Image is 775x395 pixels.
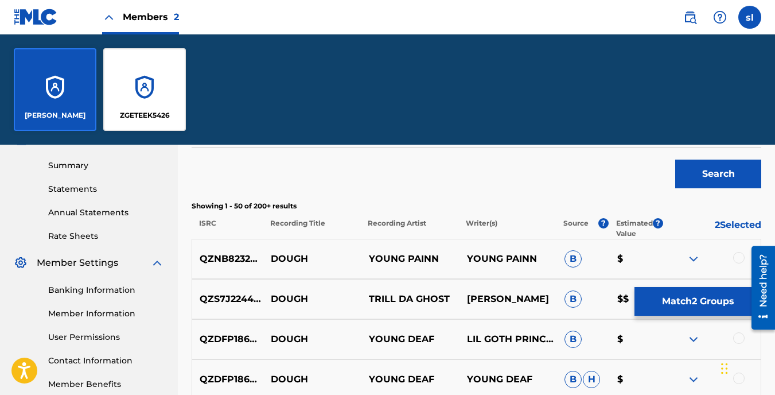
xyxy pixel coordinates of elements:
[634,287,761,316] button: Match2 Groups
[263,373,361,386] p: DOUGH
[743,242,775,334] iframe: Resource Center
[192,252,263,266] p: QZNB82328227
[713,10,727,24] img: help
[564,371,582,388] span: B
[458,218,556,239] p: Writer(s)
[102,10,116,24] img: Close
[687,373,700,386] img: expand
[721,351,728,386] div: Drag
[174,11,179,22] span: 2
[192,218,262,239] p: ISRC
[718,340,775,395] iframe: Chat Widget
[262,218,360,239] p: Recording Title
[192,332,263,346] p: QZDFP1860300
[192,373,263,386] p: QZDFP1860300
[37,256,118,270] span: Member Settings
[708,6,731,29] div: Help
[459,292,557,306] p: [PERSON_NAME]
[120,110,170,121] p: ZGETEEK5426
[687,332,700,346] img: expand
[14,48,96,131] a: Accounts[PERSON_NAME]
[48,230,164,242] a: Rate Sheets
[263,292,361,306] p: DOUGH
[738,6,761,29] div: User Menu
[564,250,582,268] span: B
[361,292,459,306] p: TRILL DA GHOST
[675,160,761,188] button: Search
[192,292,263,306] p: QZS7J2244563
[48,207,164,219] a: Annual Statements
[14,256,28,270] img: Member Settings
[150,256,164,270] img: expand
[459,332,557,346] p: LIL GOTH PRINCE, [PERSON_NAME], YOUNG DEAF
[192,201,761,211] p: Showing 1 - 50 of 200+ results
[564,331,582,348] span: B
[610,252,663,266] p: $
[583,371,600,388] span: H
[687,252,700,266] img: expand
[263,332,361,346] p: DOUGH
[610,373,663,386] p: $
[14,9,58,25] img: MLC Logo
[48,160,164,172] a: Summary
[663,218,761,239] p: 2 Selected
[653,218,663,229] span: ?
[123,10,179,24] span: Members
[564,291,582,308] span: B
[48,355,164,367] a: Contact Information
[610,332,663,346] p: $
[610,292,663,306] p: $$
[263,252,361,266] p: DOUGH
[48,183,164,195] a: Statements
[360,218,458,239] p: Recording Artist
[48,308,164,320] a: Member Information
[103,48,186,131] a: AccountsZGETEEK5426
[598,218,609,229] span: ?
[679,6,702,29] a: Public Search
[459,373,557,386] p: YOUNG DEAF
[25,110,85,121] p: shateek lewis
[683,10,697,24] img: search
[361,373,459,386] p: YOUNG DEAF
[563,218,589,239] p: Source
[361,252,459,266] p: YOUNG PAINN
[459,252,557,266] p: YOUNG PAINN
[48,331,164,343] a: User Permissions
[48,284,164,296] a: Banking Information
[361,332,459,346] p: YOUNG DEAF
[48,378,164,390] a: Member Benefits
[616,218,653,239] p: Estimated Value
